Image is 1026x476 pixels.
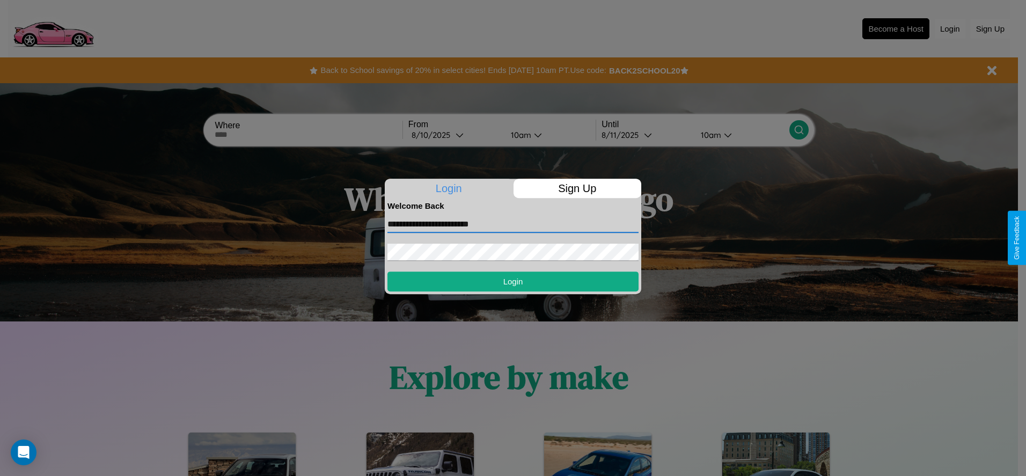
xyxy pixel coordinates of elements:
[11,440,36,465] div: Open Intercom Messenger
[387,272,639,291] button: Login
[387,201,639,210] h4: Welcome Back
[1013,216,1021,260] div: Give Feedback
[514,179,642,198] p: Sign Up
[385,179,513,198] p: Login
